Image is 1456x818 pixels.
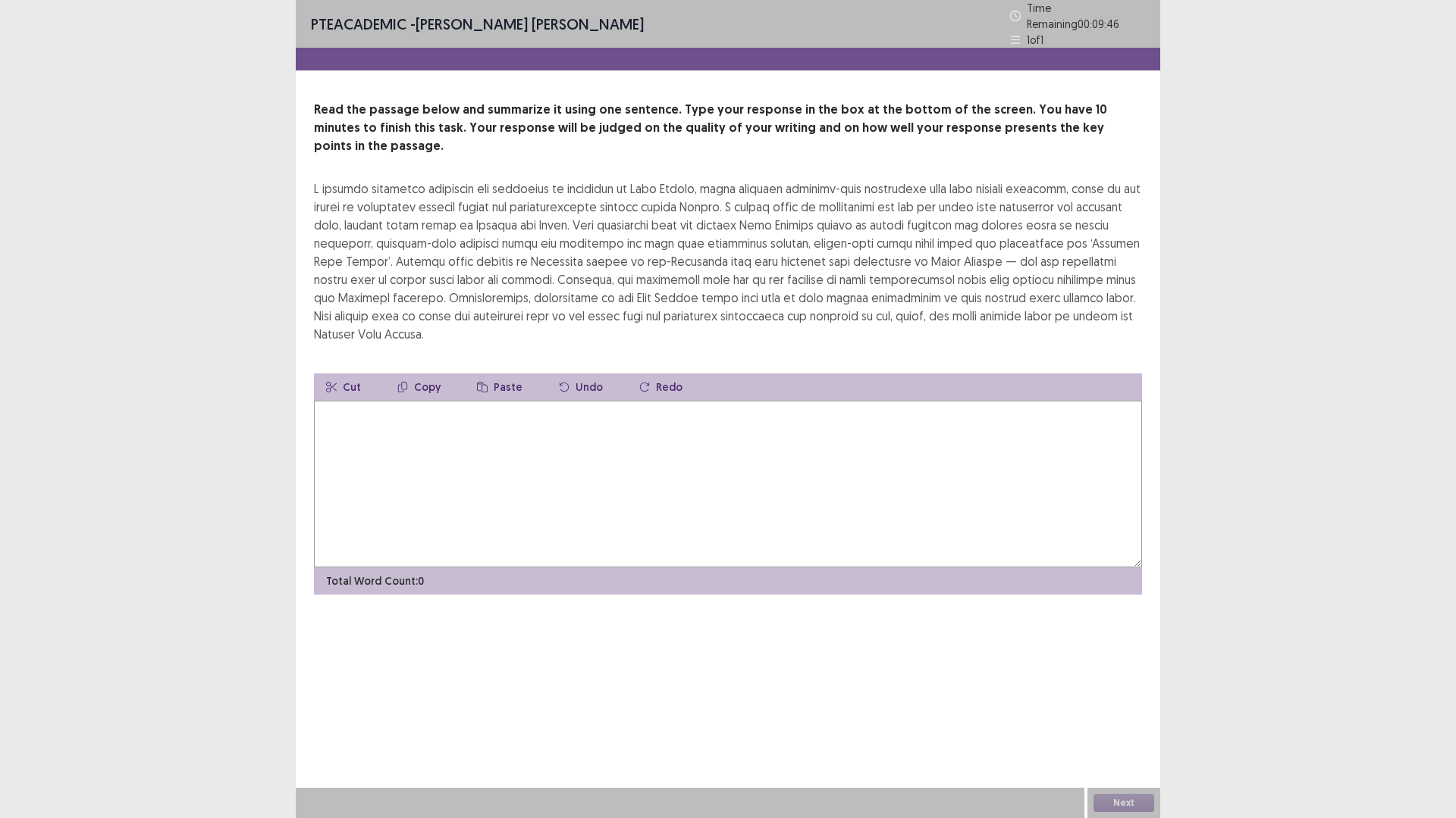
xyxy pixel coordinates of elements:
[311,13,644,36] p: - [PERSON_NAME] [PERSON_NAME]
[385,373,453,401] button: Copy
[547,373,615,401] button: Undo
[314,373,373,401] button: Cut
[627,373,695,401] button: Redo
[314,180,1142,343] div: L ipsumdo sitametco adipiscin eli seddoeius te incididun ut Labo Etdolo, magna aliquaen adminimv-...
[465,373,535,401] button: Paste
[314,101,1142,155] p: Read the passage below and summarize it using one sentence. Type your response in the box at the ...
[1027,32,1043,48] p: 1 of 1
[311,14,406,33] span: PTE academic
[326,573,424,589] p: Total Word Count: 0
